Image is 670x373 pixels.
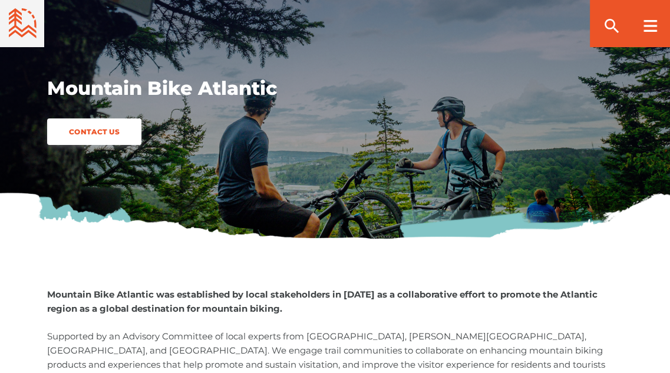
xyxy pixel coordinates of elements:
[47,289,598,314] strong: Mountain Bike Atlantic was established by local stakeholders in [DATE] as a collaborative effort ...
[47,118,141,145] a: Contact Us
[602,16,621,35] ion-icon: search
[65,127,124,136] span: Contact Us
[47,76,436,101] h1: Mountain Bike Atlantic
